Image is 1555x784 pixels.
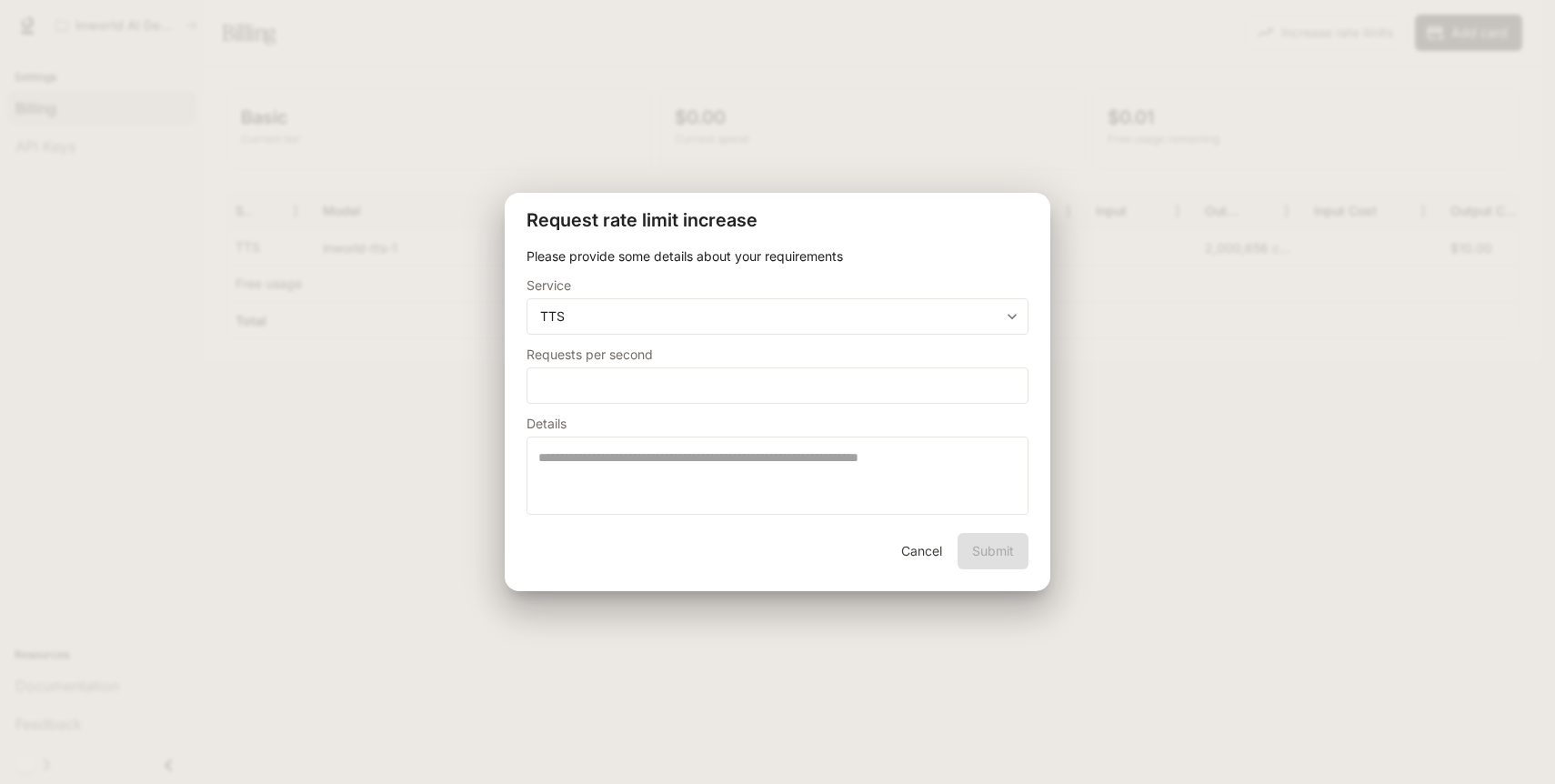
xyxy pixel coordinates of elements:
p: Requests per second [527,348,653,361]
h2: Request rate limit increase [505,193,1050,247]
button: Cancel [892,533,950,569]
div: TTS [527,307,1028,326]
p: Service [527,279,571,292]
p: Please provide some details about your requirements [527,247,1028,266]
p: Details [527,417,567,430]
